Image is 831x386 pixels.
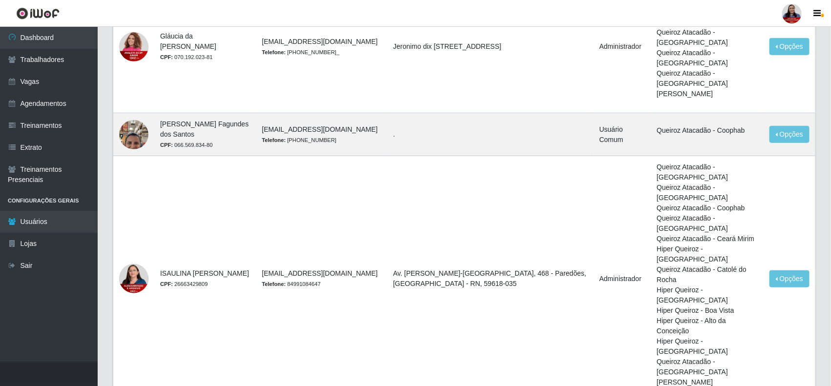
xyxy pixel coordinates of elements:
[657,234,758,244] li: Queiroz Atacadão - Ceará Mirim
[160,142,173,148] strong: CPF:
[160,54,213,60] small: 070.192.023-81
[657,305,758,316] li: Hiper Queiroz - Boa Vista
[657,68,758,89] li: Queiroz Atacadão - [GEOGRAPHIC_DATA]
[160,142,213,148] small: 066.569.834-80
[657,162,758,183] li: Queiroz Atacadão - [GEOGRAPHIC_DATA]
[657,125,758,136] li: Queiroz Atacadão - Coophab
[657,357,758,377] li: Queiroz Atacadão - [GEOGRAPHIC_DATA]
[657,89,758,99] li: [PERSON_NAME]
[657,213,758,234] li: Queiroz Atacadão - [GEOGRAPHIC_DATA]
[262,49,339,55] small: [PHONE_NUMBER]_
[657,285,758,305] li: Hiper Queiroz - [GEOGRAPHIC_DATA]
[160,281,173,287] strong: CPF:
[657,183,758,203] li: Queiroz Atacadão - [GEOGRAPHIC_DATA]
[769,126,810,143] button: Opções
[154,113,256,156] td: [PERSON_NAME] Fagundes dos Santos
[262,137,286,143] strong: Telefone:
[769,270,810,287] button: Opções
[262,49,286,55] strong: Telefone:
[657,27,758,48] li: Queiroz Atacadão - [GEOGRAPHIC_DATA]
[262,281,286,287] strong: Telefone:
[262,281,320,287] small: 84991084647
[16,7,60,20] img: CoreUI Logo
[160,281,208,287] small: 26663429809
[657,264,758,285] li: Queiroz Atacadão - Catolé do Rocha
[769,38,810,55] button: Opções
[657,316,758,336] li: Hiper Queiroz - Alto da Conceição
[387,113,593,156] td: .
[657,336,758,357] li: Hiper Queiroz - [GEOGRAPHIC_DATA]
[160,54,173,60] strong: CPF:
[657,48,758,68] li: Queiroz Atacadão - [GEOGRAPHIC_DATA]
[262,137,336,143] small: [PHONE_NUMBER]
[657,203,758,213] li: Queiroz Atacadão - Coophab
[657,244,758,264] li: Hiper Queiroz - [GEOGRAPHIC_DATA]
[256,113,387,156] td: [EMAIL_ADDRESS][DOMAIN_NAME]
[594,113,651,156] td: Usuário Comum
